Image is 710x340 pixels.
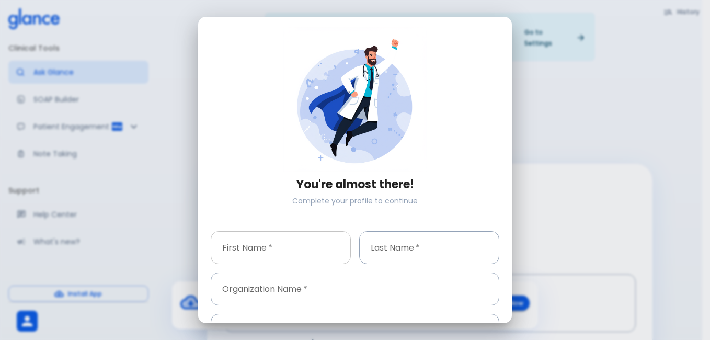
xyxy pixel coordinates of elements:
[359,231,499,264] input: Enter your last name
[211,231,351,264] input: Enter your first name
[211,178,499,191] h3: You're almost there!
[211,196,499,206] p: Complete your profile to continue
[283,27,427,172] img: doctor
[211,273,499,305] input: Enter your organization name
